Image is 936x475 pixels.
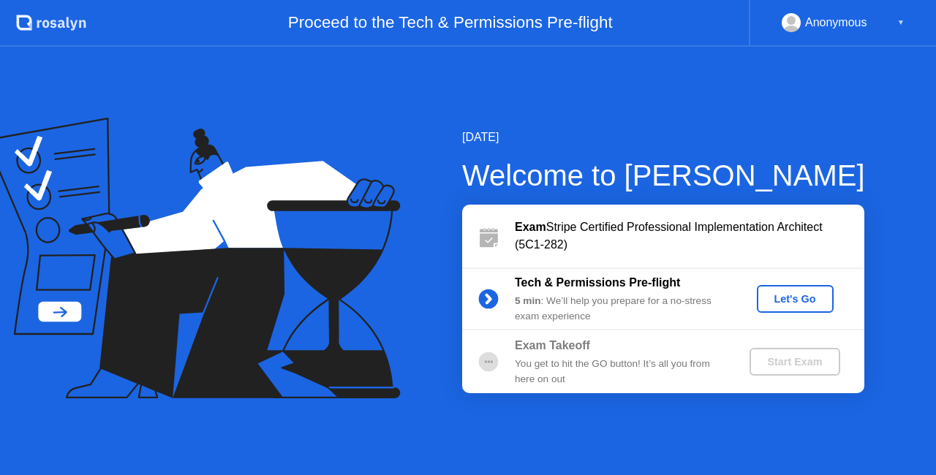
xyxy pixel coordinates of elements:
div: [DATE] [462,129,865,146]
div: You get to hit the GO button! It’s all you from here on out [515,357,725,387]
div: Stripe Certified Professional Implementation Architect (5C1-282) [515,218,864,254]
b: Exam [515,221,546,233]
b: Exam Takeoff [515,339,590,351]
button: Let's Go [757,285,834,313]
div: : We’ll help you prepare for a no-stress exam experience [515,294,725,324]
b: Tech & Permissions Pre-flight [515,276,680,289]
div: Anonymous [805,13,867,32]
div: ▼ [897,13,905,32]
button: Start Exam [750,348,839,376]
div: Welcome to [PERSON_NAME] [462,153,865,197]
div: Start Exam [755,356,834,368]
div: Let's Go [763,293,828,305]
b: 5 min [515,295,541,306]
